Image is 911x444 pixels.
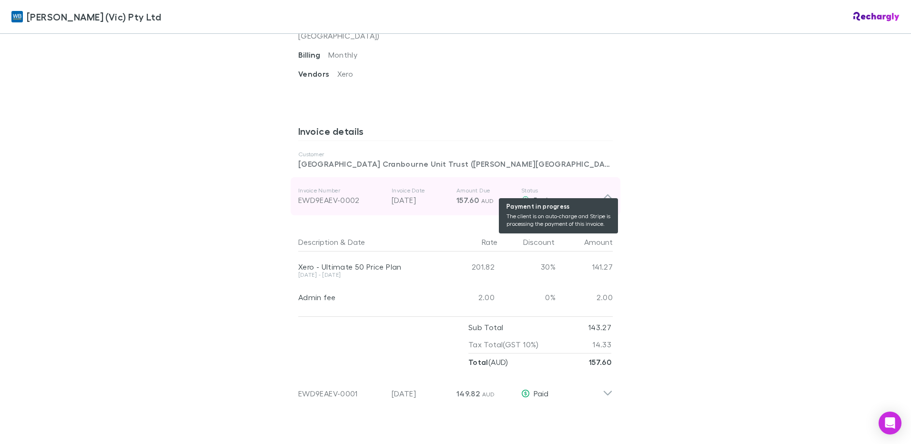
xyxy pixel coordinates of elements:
[589,357,611,367] strong: 157.60
[853,12,900,21] img: Rechargly Logo
[482,391,495,398] span: AUD
[588,319,611,336] p: 143.27
[392,388,449,399] p: [DATE]
[879,412,901,434] div: Open Intercom Messenger
[481,197,494,204] span: AUD
[468,353,508,371] p: ( AUD )
[392,187,449,194] p: Invoice Date
[298,50,328,60] span: Billing
[441,282,498,313] div: 2.00
[328,50,358,59] span: Monthly
[348,232,365,252] button: Date
[291,177,620,215] div: Invoice NumberEWD9EAEV-0002Invoice Date[DATE]Amount Due157.60 AUDStatus
[298,194,384,206] div: EWD9EAEV-0002
[11,11,23,22] img: William Buck (Vic) Pty Ltd's Logo
[468,357,488,367] strong: Total
[556,252,613,282] div: 141.27
[521,187,603,194] p: Status
[534,389,548,398] span: Paid
[337,69,353,78] span: Xero
[298,151,613,158] p: Customer
[441,252,498,282] div: 201.82
[534,195,557,204] span: Paying
[556,282,613,313] div: 2.00
[468,336,539,353] p: Tax Total (GST 10%)
[456,187,514,194] p: Amount Due
[298,158,613,170] p: [GEOGRAPHIC_DATA] Cranbourne Unit Trust ([PERSON_NAME][GEOGRAPHIC_DATA])
[291,371,620,409] div: EWD9EAEV-0001[DATE]149.82 AUDPaid
[298,272,437,278] div: [DATE] - [DATE]
[298,232,338,252] button: Description
[298,262,437,272] div: Xero - Ultimate 50 Price Plan
[593,336,611,353] p: 14.33
[298,69,337,79] span: Vendors
[27,10,161,24] span: [PERSON_NAME] (Vic) Pty Ltd
[498,252,556,282] div: 30%
[456,195,479,205] span: 157.60
[298,125,613,141] h3: Invoice details
[456,389,480,398] span: 149.82
[498,282,556,313] div: 0%
[298,388,384,399] div: EWD9EAEV-0001
[298,187,384,194] p: Invoice Number
[468,319,503,336] p: Sub Total
[298,232,437,252] div: &
[298,293,437,302] div: Admin fee
[392,194,449,206] p: [DATE]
